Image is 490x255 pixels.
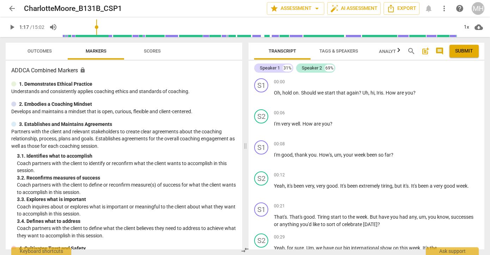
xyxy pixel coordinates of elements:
[343,245,351,251] span: big
[430,183,434,189] span: a
[467,183,469,189] span: .
[285,183,287,189] span: ,
[418,183,430,189] span: been
[287,183,294,189] span: it's
[383,90,386,96] span: .
[47,21,60,34] button: Volume
[393,245,400,251] span: on
[86,48,106,54] span: Markers
[411,183,418,189] span: It's
[317,152,319,158] span: .
[282,90,293,96] span: hold
[267,2,324,15] button: Assessment
[405,90,413,96] span: you
[280,221,300,227] span: anything
[270,4,278,13] span: star
[19,245,86,252] p: 4. Cultivates Trust and Safety
[316,183,326,189] span: very
[308,152,317,158] span: you
[305,183,314,189] span: very
[444,183,456,189] span: good
[27,48,52,54] span: Outcomes
[472,2,484,15] div: MH
[17,218,237,225] div: 3. 4. Defines what to address
[326,183,338,189] span: good
[319,152,332,158] span: How's
[17,196,237,203] div: 3. 3. Explores what is important
[326,221,336,227] span: sort
[8,23,16,31] span: play_arrow
[420,45,431,57] button: Add summary
[17,152,237,160] div: 3. 1. Identifies what to accomplish
[49,23,57,31] span: volume_up
[285,245,287,251] span: ,
[426,214,428,220] span: ,
[17,174,237,182] div: 3. 2. Reconfirms measures of success
[17,160,237,174] p: Coach partners with the client to identify or reconfirm what the client wants to accomplish in th...
[294,245,304,251] span: sure
[287,245,294,251] span: for
[260,65,280,72] div: Speaker 1
[8,4,16,13] span: arrow_back
[293,152,295,158] span: ,
[241,246,249,254] span: compare_arrows
[378,152,385,158] span: so
[367,214,370,220] span: .
[399,214,409,220] span: had
[342,221,363,227] span: celebrate
[347,90,359,96] span: again
[254,140,268,154] div: Change speaker
[325,90,336,96] span: start
[409,245,420,251] span: week
[354,152,367,158] span: week
[336,90,347,96] span: that
[421,47,430,55] span: post_add
[295,152,308,158] span: thank
[302,121,314,127] span: How
[274,214,287,220] span: That's
[362,90,368,96] span: Uh
[351,245,380,251] span: international
[274,152,281,158] span: I'm
[397,90,405,96] span: are
[359,90,362,96] span: ?
[370,214,379,220] span: But
[254,78,268,92] div: Change speaker
[347,183,359,189] span: been
[292,121,300,127] span: well
[301,90,317,96] span: Should
[314,183,316,189] span: ,
[300,121,302,127] span: .
[453,2,466,15] a: Help
[325,65,334,72] div: 69%
[304,214,315,220] span: good
[460,22,473,33] div: 1x
[330,4,378,13] span: AI Assessment
[17,203,237,218] p: Coach inquires about or explores what is important or meaningful to the client about what they wa...
[254,171,268,186] div: Change speaker
[274,79,285,85] span: 00:00
[378,221,380,227] span: ?
[417,214,419,220] span: ,
[304,245,306,251] span: .
[299,90,301,96] span: .
[451,214,473,220] span: successes
[368,90,370,96] span: ,
[11,88,237,95] p: Understands and consistently applies coaching ethics and standards of coaching.
[315,214,317,220] span: .
[390,214,399,220] span: you
[30,24,44,30] span: / 15:02
[334,152,341,158] span: um
[281,121,292,127] span: very
[335,245,343,251] span: our
[11,66,237,75] h3: ADDCA Combined Markers
[370,90,374,96] span: hi
[280,90,282,96] span: ,
[302,65,322,72] div: Speaker 2
[274,203,285,209] span: 00:21
[413,90,416,96] span: ?
[317,90,325,96] span: we
[379,214,390,220] span: have
[327,2,381,15] button: AI Assessment
[379,49,412,54] span: Analytics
